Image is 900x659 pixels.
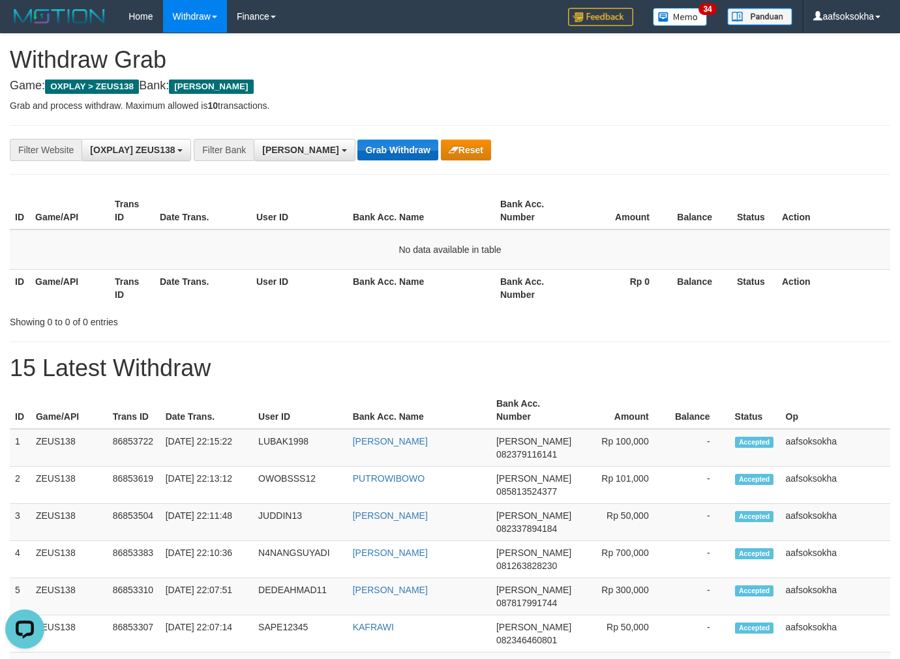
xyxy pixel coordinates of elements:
span: OXPLAY > ZEUS138 [45,80,139,94]
span: [PERSON_NAME] [496,585,571,595]
td: aafsoksokha [781,504,890,541]
td: 86853504 [108,504,160,541]
td: [DATE] 22:13:12 [160,467,253,504]
td: 86853722 [108,429,160,467]
td: JUDDIN13 [253,504,348,541]
button: [OXPLAY] ZEUS138 [82,139,191,161]
button: [PERSON_NAME] [254,139,355,161]
th: Action [777,192,890,229]
td: ZEUS138 [31,578,108,615]
th: Bank Acc. Number [495,269,575,306]
span: Accepted [735,585,774,596]
td: No data available in table [10,229,890,270]
img: panduan.png [727,8,792,25]
td: 4 [10,541,31,578]
a: KAFRAWI [353,622,394,632]
td: ZEUS138 [31,504,108,541]
th: ID [10,192,30,229]
span: Copy 082379116141 to clipboard [496,449,557,460]
span: Accepted [735,548,774,559]
th: Game/API [31,392,108,429]
td: 5 [10,578,31,615]
span: Copy 087817991744 to clipboard [496,598,557,608]
div: Filter Bank [194,139,254,161]
button: Open LiveChat chat widget [5,5,44,44]
th: Status [730,392,781,429]
a: PUTROWIBOWO [353,473,425,484]
td: Rp 100,000 [577,429,668,467]
td: [DATE] 22:15:22 [160,429,253,467]
td: aafsoksokha [781,578,890,615]
img: MOTION_logo.png [10,7,109,26]
th: Balance [668,392,730,429]
td: 86853310 [108,578,160,615]
span: 34 [698,3,716,15]
span: [PERSON_NAME] [496,436,571,447]
th: Date Trans. [160,392,253,429]
span: [OXPLAY] ZEUS138 [90,145,175,155]
a: [PERSON_NAME] [353,585,428,595]
td: 86853619 [108,467,160,504]
th: Rp 0 [575,269,669,306]
td: Rp 50,000 [577,615,668,652]
td: aafsoksokha [781,541,890,578]
td: 3 [10,504,31,541]
td: aafsoksokha [781,429,890,467]
p: Grab and process withdraw. Maximum allowed is transactions. [10,99,890,112]
td: Rp 700,000 [577,541,668,578]
a: [PERSON_NAME] [353,510,428,521]
div: Showing 0 to 0 of 0 entries [10,310,365,329]
span: [PERSON_NAME] [496,473,571,484]
button: Grab Withdraw [357,139,438,160]
td: 1 [10,429,31,467]
td: [DATE] 22:10:36 [160,541,253,578]
th: User ID [251,192,348,229]
td: ZEUS138 [31,541,108,578]
th: Date Trans. [155,192,251,229]
th: ID [10,392,31,429]
th: Amount [577,392,668,429]
td: - [668,504,730,541]
span: Copy 081263828230 to clipboard [496,561,557,571]
a: [PERSON_NAME] [353,548,428,558]
td: SAPE12345 [253,615,348,652]
span: [PERSON_NAME] [169,80,253,94]
th: Game/API [30,192,110,229]
td: - [668,578,730,615]
td: aafsoksokha [781,467,890,504]
th: Bank Acc. Name [348,192,495,229]
th: ID [10,269,30,306]
th: Action [777,269,890,306]
td: Rp 300,000 [577,578,668,615]
img: Button%20Memo.svg [653,8,708,26]
th: Bank Acc. Number [491,392,577,429]
td: 2 [10,467,31,504]
span: Copy 082346460801 to clipboard [496,635,557,645]
th: Op [781,392,890,429]
td: 86853307 [108,615,160,652]
td: [DATE] 22:07:51 [160,578,253,615]
button: Reset [441,139,491,160]
td: [DATE] 22:07:14 [160,615,253,652]
h1: Withdraw Grab [10,47,890,73]
span: [PERSON_NAME] [262,145,338,155]
h1: 15 Latest Withdraw [10,355,890,381]
td: ZEUS138 [31,615,108,652]
span: Accepted [735,474,774,485]
th: Bank Acc. Name [348,269,495,306]
td: - [668,429,730,467]
span: [PERSON_NAME] [496,622,571,632]
td: - [668,541,730,578]
td: [DATE] 22:11:48 [160,504,253,541]
th: Balance [669,192,732,229]
span: Copy 082337894184 to clipboard [496,523,557,534]
td: Rp 50,000 [577,504,668,541]
td: - [668,467,730,504]
th: Amount [575,192,669,229]
td: ZEUS138 [31,467,108,504]
th: Balance [669,269,732,306]
th: Bank Acc. Number [495,192,575,229]
th: User ID [253,392,348,429]
th: Status [732,269,777,306]
th: Trans ID [110,269,155,306]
